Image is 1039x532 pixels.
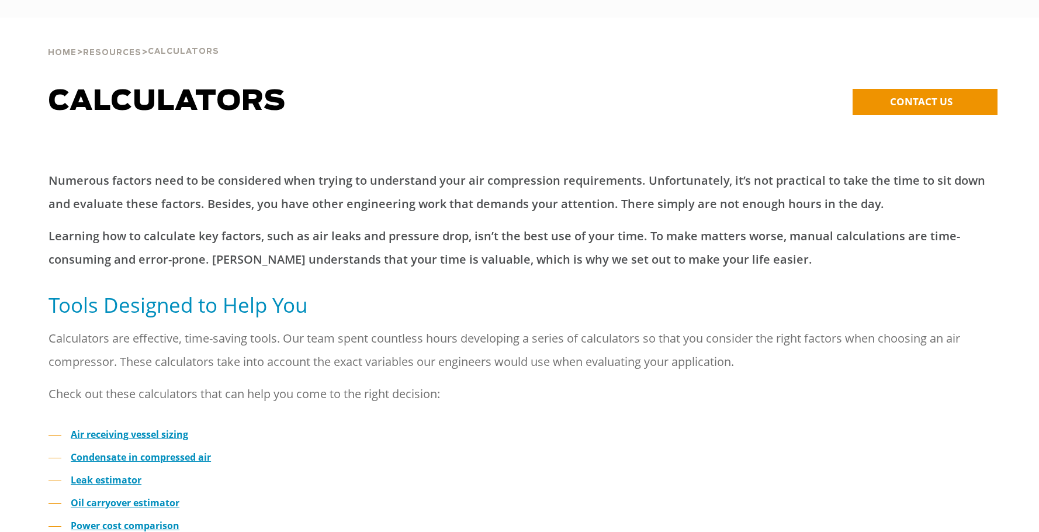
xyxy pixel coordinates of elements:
h5: Tools Designed to Help You [49,292,990,318]
a: Resources [83,47,141,57]
p: Check out these calculators that can help you come to the right decision: [49,382,990,406]
p: Calculators are effective, time-saving tools. Our team spent countless hours developing a series ... [49,327,990,374]
span: Calculators [49,88,286,116]
span: Home [48,49,77,57]
span: Calculators [148,48,219,56]
a: Leak estimator [71,474,141,486]
a: Power cost comparison [71,519,179,532]
p: Learning how to calculate key factors, such as air leaks and pressure drop, isn’t the best use of... [49,224,990,271]
a: Air receiving vessel sizing [71,428,188,441]
span: Resources [83,49,141,57]
a: Condensate in compressed air [71,451,211,464]
a: CONTACT US [853,89,998,115]
a: Oil carryover estimator [71,496,179,509]
p: Numerous factors need to be considered when trying to understand your air compression requirement... [49,169,990,216]
a: Home [48,47,77,57]
div: > > [48,18,219,62]
span: CONTACT US [890,95,953,108]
